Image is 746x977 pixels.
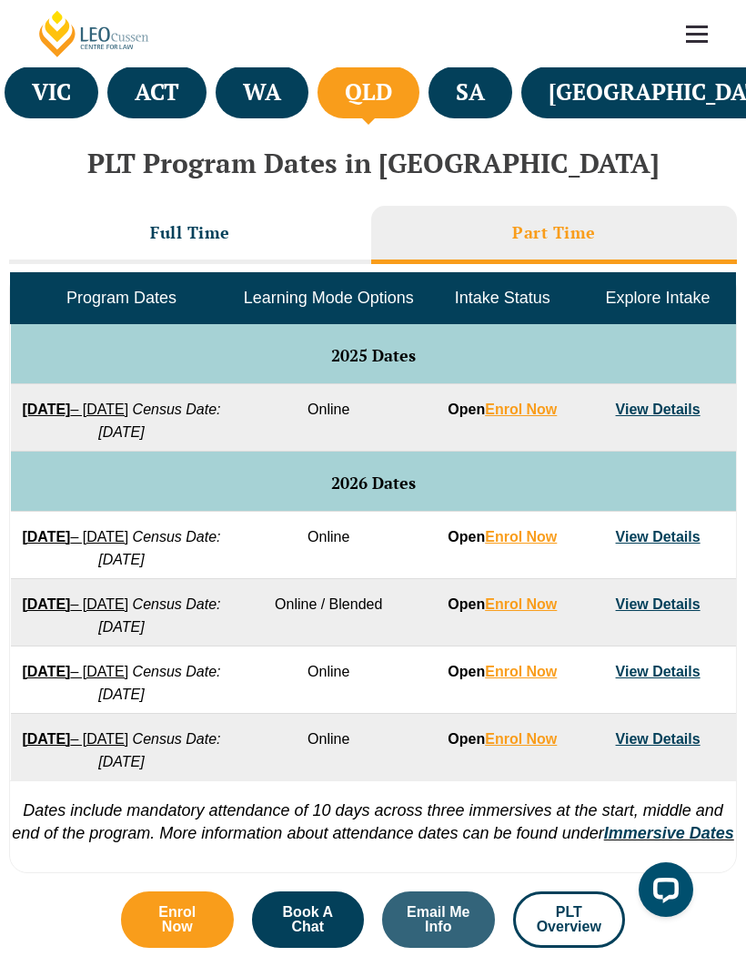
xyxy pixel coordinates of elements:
[98,529,220,567] em: Census Date: [DATE]
[382,891,495,948] a: Email Me Info
[243,77,281,107] h4: WA
[485,664,557,679] a: Enrol Now
[455,289,550,307] span: Intake Status
[616,529,701,544] a: View Details
[22,664,70,679] strong: [DATE]
[22,596,70,612] strong: [DATE]
[448,731,557,747] strong: Open
[624,855,701,931] iframe: LiveChat chat widget
[146,905,209,934] span: Enrol Now
[98,596,220,635] em: Census Date: [DATE]
[22,529,70,544] strong: [DATE]
[232,511,424,578] td: Online
[232,578,424,646] td: Online / Blended
[244,289,414,307] span: Learning Mode Options
[616,664,701,679] a: View Details
[150,222,230,243] h3: Full Time
[32,77,71,107] h4: VIC
[121,891,234,948] a: Enrol Now
[22,402,128,417] a: [DATE]– [DATE]
[448,402,557,417] strong: Open
[277,905,340,934] span: Book A Chat
[22,731,70,747] strong: [DATE]
[331,344,416,366] span: 2025 Dates
[407,905,470,934] span: Email Me Info
[616,731,701,747] a: View Details
[22,402,70,417] strong: [DATE]
[485,529,557,544] a: Enrol Now
[66,289,176,307] span: Program Dates
[22,529,128,544] a: [DATE]– [DATE]
[331,472,416,494] span: 2026 Dates
[485,596,557,612] a: Enrol Now
[485,731,557,747] a: Enrol Now
[232,713,424,780] td: Online
[135,77,179,107] h4: ACT
[513,891,626,948] a: PLT Overview
[232,646,424,713] td: Online
[98,664,220,702] em: Census Date: [DATE]
[98,731,220,769] em: Census Date: [DATE]
[22,664,128,679] a: [DATE]– [DATE]
[232,383,424,451] td: Online
[22,596,128,612] a: [DATE]– [DATE]
[456,77,485,107] h4: SA
[537,905,601,934] span: PLT Overview
[448,596,557,612] strong: Open
[345,77,392,107] h4: QLD
[22,731,128,747] a: [DATE]– [DATE]
[36,9,152,58] a: [PERSON_NAME] Centre for Law
[485,402,557,417] a: Enrol Now
[98,402,220,440] em: Census Date: [DATE]
[616,402,701,417] a: View Details
[616,596,701,612] a: View Details
[12,801,734,842] em: Dates include mandatory attendance of 10 days across three immersives at the start, middle and en...
[448,664,557,679] strong: Open
[448,529,557,544] strong: Open
[252,891,365,948] a: Book A Chat
[606,289,711,307] span: Explore Intake
[512,222,596,243] h3: Part Time
[604,824,734,842] a: Immersive Dates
